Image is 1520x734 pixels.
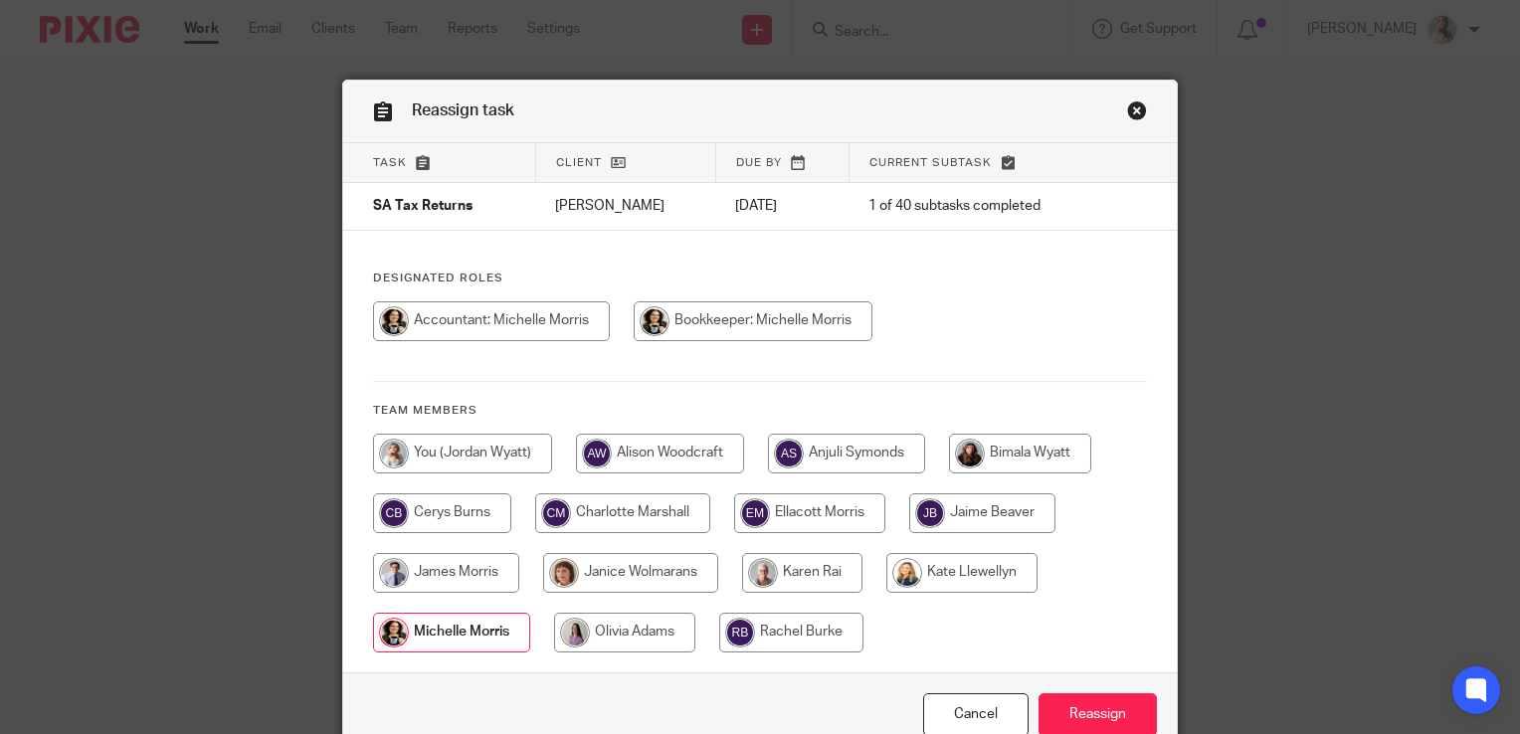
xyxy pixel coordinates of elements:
td: 1 of 40 subtasks completed [849,183,1104,231]
p: [DATE] [735,196,829,216]
h4: Designated Roles [373,271,1147,286]
span: Task [373,157,407,168]
span: Due by [736,157,782,168]
span: Current subtask [869,157,992,168]
a: Close this dialog window [1127,100,1147,127]
span: Client [556,157,602,168]
p: [PERSON_NAME] [555,196,695,216]
h4: Team members [373,403,1147,419]
span: Reassign task [412,102,514,118]
span: SA Tax Returns [373,200,473,214]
